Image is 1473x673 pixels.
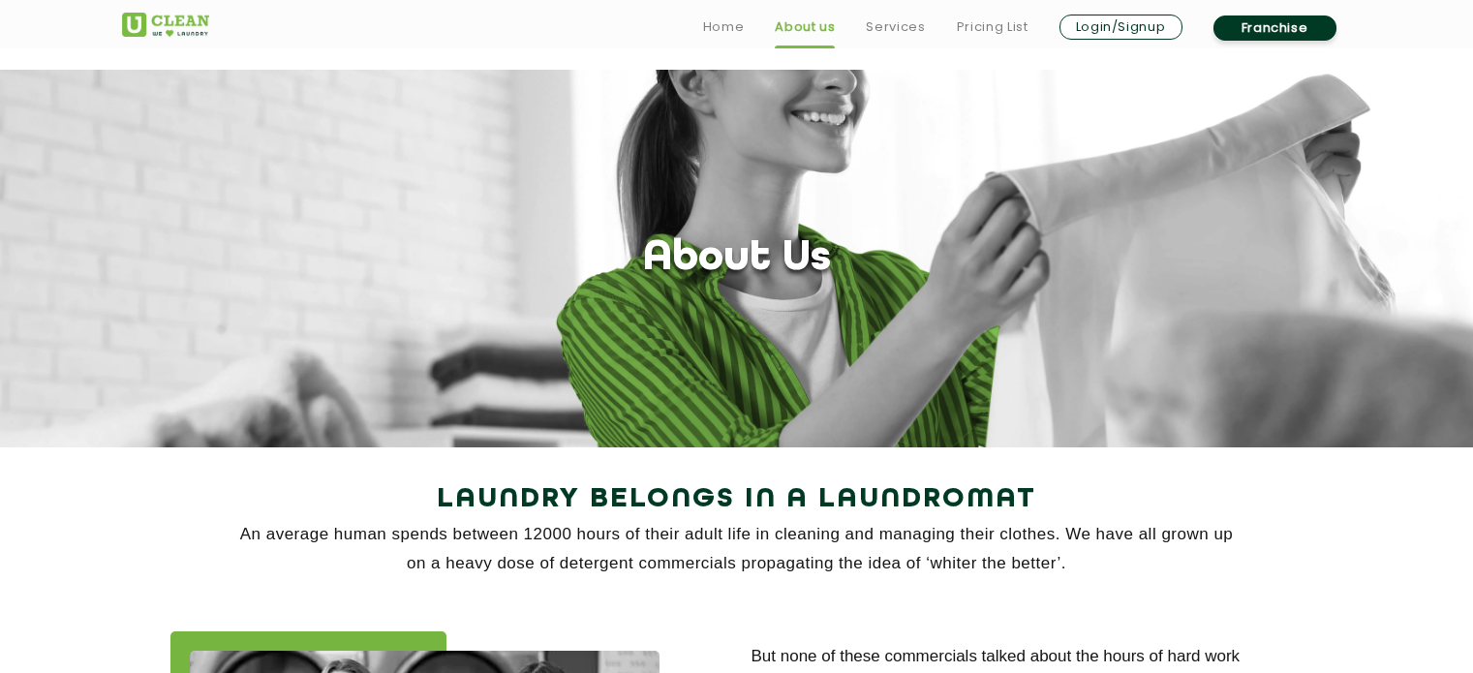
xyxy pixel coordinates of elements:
[703,15,745,39] a: Home
[1213,15,1336,41] a: Franchise
[122,476,1352,523] h2: Laundry Belongs in a Laundromat
[643,234,831,284] h1: About Us
[866,15,925,39] a: Services
[122,13,209,37] img: UClean Laundry and Dry Cleaning
[1059,15,1182,40] a: Login/Signup
[775,15,835,39] a: About us
[957,15,1028,39] a: Pricing List
[122,520,1352,578] p: An average human spends between 12000 hours of their adult life in cleaning and managing their cl...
